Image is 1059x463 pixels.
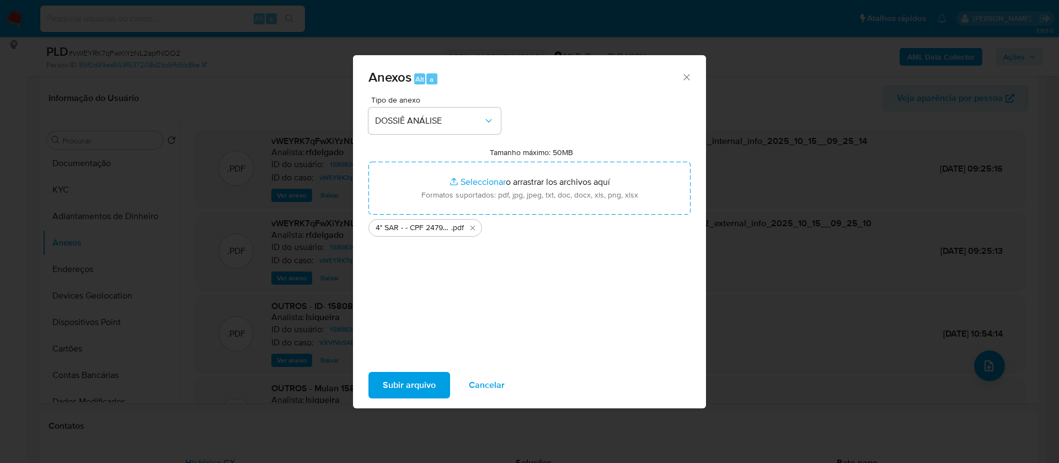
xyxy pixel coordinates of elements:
label: Tamanho máximo: 50MB [490,147,573,157]
span: .pdf [451,222,464,233]
button: Eliminar 4° SAR - - CPF 24797560843 - ALDO MARCEL SMEJOFF SAPIRO.pdf [466,221,479,235]
span: Tipo de anexo [371,96,504,104]
span: Anexos [368,67,411,87]
span: a [430,74,434,84]
span: Subir arquivo [383,373,436,397]
button: DOSSIÊ ANÁLISE [368,108,501,134]
span: Cancelar [469,373,505,397]
button: Subir arquivo [368,372,450,398]
span: DOSSIÊ ANÁLISE [375,115,483,126]
span: Alt [415,74,424,84]
span: 4° SAR - - CPF 24797560843 - [PERSON_NAME] [376,222,451,233]
button: Cerrar [681,72,691,82]
button: Cancelar [454,372,519,398]
ul: Archivos seleccionados [368,215,691,237]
